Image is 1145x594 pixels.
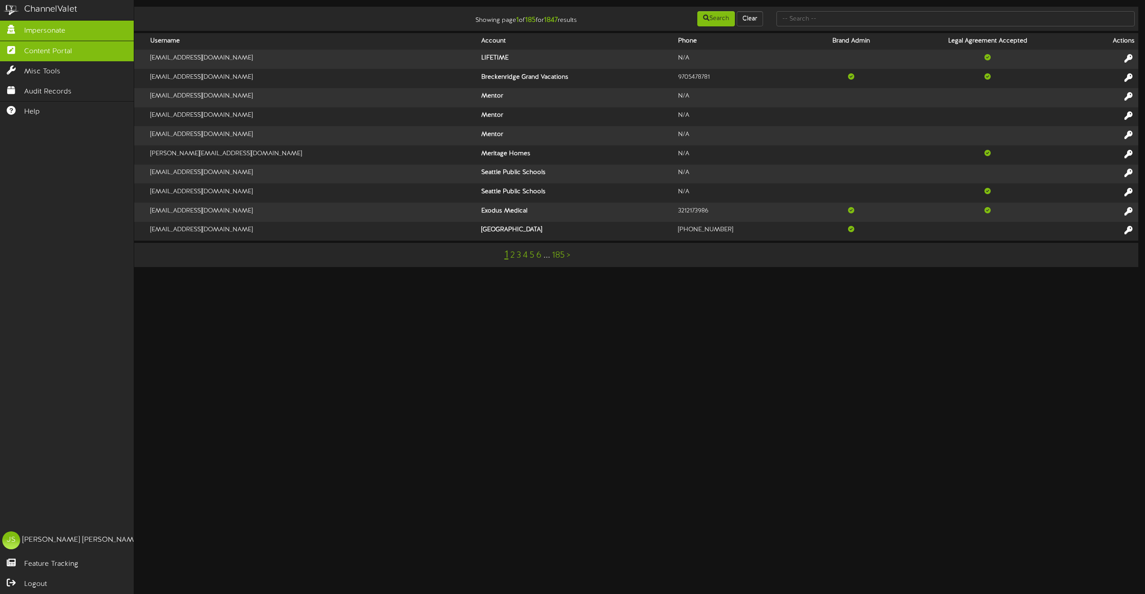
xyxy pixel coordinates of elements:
a: 1 [505,249,509,261]
td: [PERSON_NAME][EMAIL_ADDRESS][DOMAIN_NAME] [147,145,478,165]
th: Meritage Homes [478,145,674,165]
td: [EMAIL_ADDRESS][DOMAIN_NAME] [147,88,478,107]
span: Feature Tracking [24,559,78,569]
a: 5 [530,250,534,260]
span: Logout [24,579,47,590]
span: Impersonate [24,26,65,36]
td: [EMAIL_ADDRESS][DOMAIN_NAME] [147,222,478,241]
div: [PERSON_NAME] [PERSON_NAME] [22,535,140,545]
td: N/A [674,165,804,184]
input: -- Search -- [776,11,1135,26]
div: Showing page of for results [398,10,584,25]
th: Legal Agreement Accepted [898,33,1078,50]
strong: 1 [516,16,519,24]
a: 6 [536,250,542,260]
td: [EMAIL_ADDRESS][DOMAIN_NAME] [147,165,478,184]
td: [EMAIL_ADDRESS][DOMAIN_NAME] [147,126,478,145]
td: N/A [674,88,804,107]
td: N/A [674,183,804,203]
th: Breckenridge Grand Vacations [478,69,674,88]
td: 9705478781 [674,69,804,88]
td: [EMAIL_ADDRESS][DOMAIN_NAME] [147,107,478,127]
a: ... [543,250,550,260]
th: Account [478,33,674,50]
button: Search [697,11,735,26]
th: Mentor [478,88,674,107]
td: [EMAIL_ADDRESS][DOMAIN_NAME] [147,203,478,222]
th: Brand Admin [804,33,898,50]
th: [GEOGRAPHIC_DATA] [478,222,674,241]
span: Audit Records [24,87,72,97]
th: Actions [1077,33,1138,50]
a: 185 [552,250,565,260]
strong: 1847 [544,16,558,24]
span: Content Portal [24,47,72,57]
th: Phone [674,33,804,50]
div: JS [2,531,20,549]
th: Username [147,33,478,50]
td: N/A [674,145,804,165]
td: N/A [674,50,804,69]
th: LIFETIME [478,50,674,69]
span: Misc Tools [24,67,60,77]
span: Help [24,107,40,117]
a: 4 [523,250,528,260]
td: N/A [674,107,804,127]
th: Seattle Public Schools [478,183,674,203]
th: Mentor [478,107,674,127]
td: 3212173986 [674,203,804,222]
td: [PHONE_NUMBER] [674,222,804,241]
th: Seattle Public Schools [478,165,674,184]
th: Mentor [478,126,674,145]
td: [EMAIL_ADDRESS][DOMAIN_NAME] [147,50,478,69]
a: 2 [510,250,515,260]
td: [EMAIL_ADDRESS][DOMAIN_NAME] [147,69,478,88]
button: Clear [737,11,763,26]
strong: 185 [525,16,536,24]
td: [EMAIL_ADDRESS][DOMAIN_NAME] [147,183,478,203]
a: > [567,250,570,260]
td: N/A [674,126,804,145]
th: Exodus Medical [478,203,674,222]
a: 3 [517,250,521,260]
div: ChannelValet [24,3,77,16]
